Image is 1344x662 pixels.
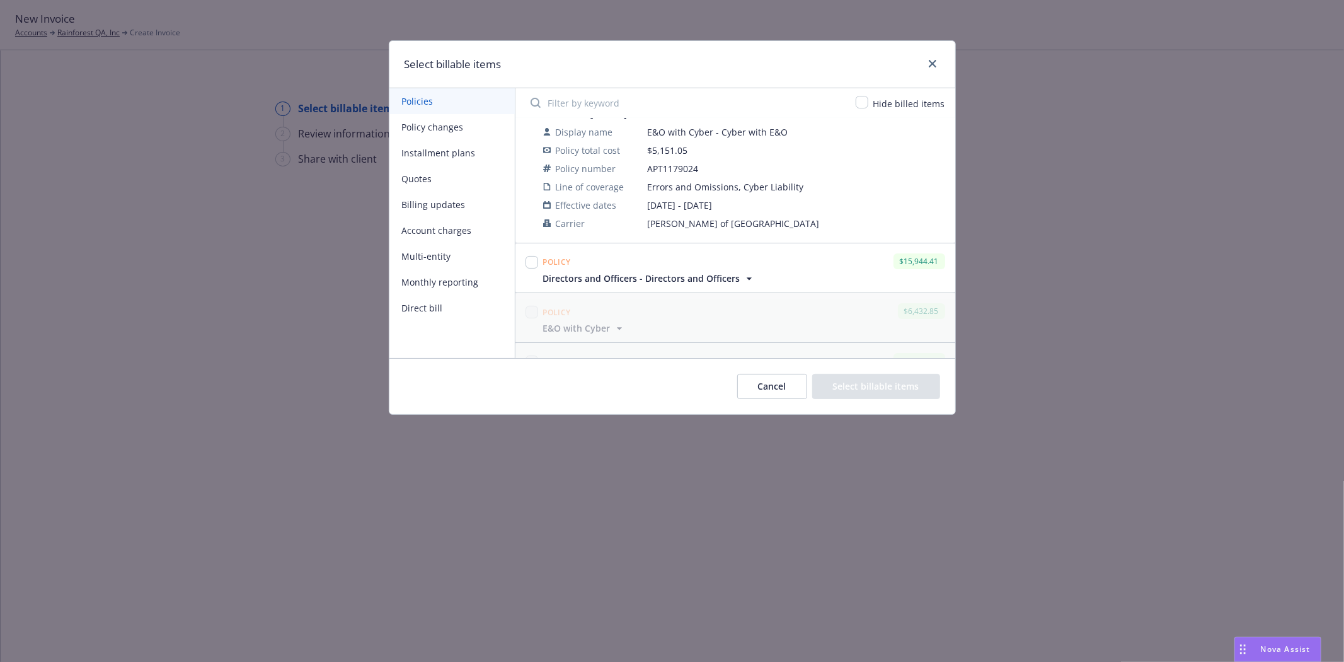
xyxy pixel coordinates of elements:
input: Filter by keyword [523,90,848,115]
button: E&O with Cyber [543,322,626,335]
span: Policy [543,257,571,267]
span: E&O with Cyber [543,322,611,335]
button: Direct bill [389,295,515,321]
span: Nova Assist [1261,644,1311,654]
div: $6,432.85 [898,303,945,319]
button: Policies [389,88,515,114]
button: Nova Assist [1234,637,1321,662]
button: Installment plans [389,140,515,166]
span: Policy [543,307,571,318]
span: Policy number [556,162,616,175]
span: $5,151.05 [648,144,688,156]
div: $16,694.41 [893,353,945,369]
button: Directors and Officers - Directors and Officers [543,272,755,285]
span: [PERSON_NAME] of [GEOGRAPHIC_DATA] [648,217,945,230]
button: Cancel [737,374,807,399]
span: [DATE] - [DATE] [648,199,945,212]
span: Directors and Officers - Directors and Officers [543,272,740,285]
button: Monthly reporting [389,269,515,295]
span: Errors and Omissions, Cyber Liability [648,180,945,194]
a: close [925,56,940,71]
span: E&O with Cyber - Cyber with E&O [648,125,945,139]
span: Effective dates [556,199,617,212]
span: Policy$16,694.41 [515,343,955,392]
span: Line of coverage [556,180,624,194]
span: Policy$6,432.85E&O with Cyber [515,293,955,342]
div: $15,944.41 [893,253,945,269]
span: APT1179024 [648,162,945,175]
button: Policy changes [389,114,515,140]
button: Billing updates [389,192,515,218]
button: Quotes [389,166,515,192]
span: Hide billed items [873,98,945,110]
span: Policy [543,357,571,368]
span: Carrier [556,217,585,230]
button: Multi-entity [389,243,515,269]
h1: Select billable items [405,56,502,73]
button: Account charges [389,218,515,243]
span: Policy total cost [556,144,621,157]
div: Drag to move [1235,637,1251,661]
span: Display name [556,125,613,139]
